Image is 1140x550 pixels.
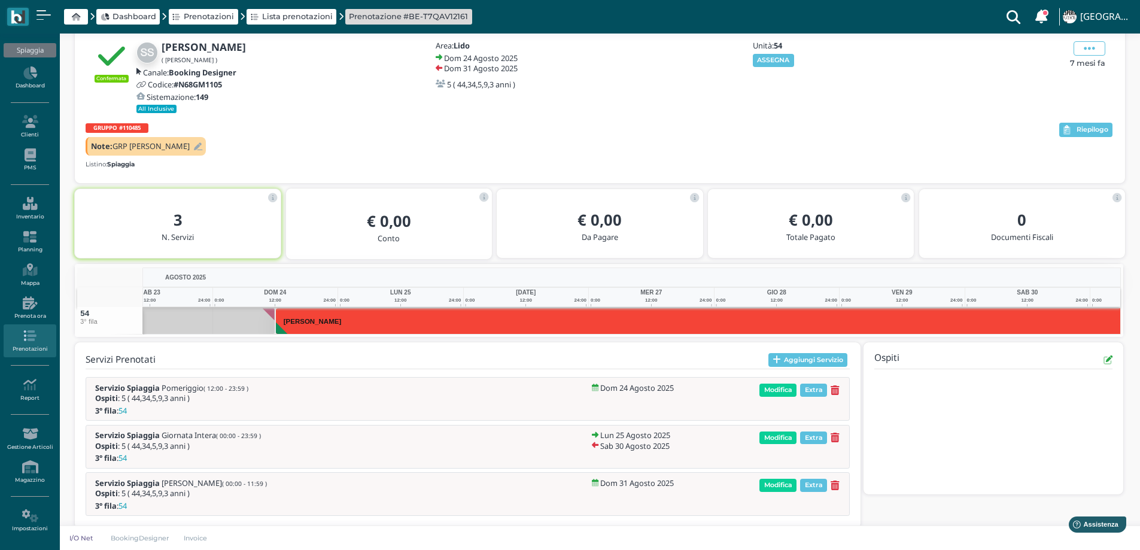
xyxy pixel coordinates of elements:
[800,432,827,445] span: Extra
[95,454,245,462] h5: :
[753,54,794,67] button: ASSEGNA
[95,442,261,450] h5: : 5 ( 44,34,5,9,3 anni )
[600,479,674,487] h5: Dom 31 Agosto 2025
[222,479,267,488] small: ( 00:00 - 11:59 )
[95,394,248,402] h5: : 5 ( 44,34,5,9,3 anni )
[11,10,25,24] img: logo
[80,309,89,317] span: 54
[148,80,222,89] h5: Codice:
[67,533,96,543] p: I/O Net
[84,233,271,241] h5: N. Servizi
[1017,209,1026,230] b: 0
[95,452,117,463] b: 3° fila
[165,273,206,282] span: AGOSTO 2025
[113,11,156,22] span: Dashboard
[4,259,56,291] a: Mappa
[86,355,156,365] h4: Servizi Prenotati
[95,75,129,82] small: Confermata
[367,211,411,232] b: € 0,00
[95,478,160,488] b: Servizio Spiaggia
[1077,126,1108,134] span: Riepilogo
[91,141,113,151] b: Note:
[447,80,515,89] h5: 5 ( 44,34,5,9,3 anni )
[174,79,222,90] b: #N68GM1105
[136,105,177,113] small: All Inclusive
[444,64,518,72] h5: Dom 31 Agosto 2025
[162,56,217,64] small: ( [PERSON_NAME] )
[118,502,127,510] span: 54
[95,405,117,416] b: 3° fila
[95,430,160,440] b: Servizio Spiaggia
[86,160,135,169] small: Listino:
[4,324,56,357] a: Prenotazioni
[753,41,878,50] h5: Unità:
[95,488,118,499] b: Ospiti
[143,68,236,77] h5: Canale:
[759,479,797,492] span: Modifica
[296,234,482,242] h5: Conto
[1055,513,1130,540] iframe: Help widget launcher
[162,479,267,487] span: [PERSON_NAME]
[136,42,158,63] img: Sgarra Savino
[1063,10,1076,23] img: ...
[600,384,674,392] h5: Dom 24 Agosto 2025
[800,479,827,492] span: Extra
[118,454,127,462] span: 54
[4,505,56,537] a: Impostazioni
[768,353,848,367] button: Aggiungi Servizio
[759,432,797,445] span: Modifica
[216,432,261,440] small: ( 00:00 - 23:59 )
[174,209,183,230] b: 3
[95,489,267,497] h5: : 5 ( 44,34,5,9,3 anni )
[162,384,248,392] span: Pomeriggio
[95,502,245,510] h5: :
[4,192,56,225] a: Inventario
[577,209,622,230] b: € 0,00
[774,40,782,51] b: 54
[251,11,333,22] a: Lista prenotazioni
[95,382,160,393] b: Servizio Spiaggia
[874,353,899,367] h4: Ospiti
[91,142,190,150] h5: GRP [PERSON_NAME]
[80,318,98,325] small: 3° fila
[172,11,234,22] a: Prenotazioni
[147,93,208,101] h5: Sistemazione:
[95,500,117,511] b: 3° fila
[162,431,261,439] span: Giornata Intera
[95,406,245,415] h5: :
[262,11,333,22] span: Lista prenotazioni
[800,384,827,397] span: Extra
[4,110,56,143] a: Clienti
[789,209,833,230] b: € 0,00
[169,67,236,78] b: Booking Designer
[436,41,561,50] h5: Area:
[203,384,248,393] small: ( 12:00 - 23:59 )
[93,124,141,132] b: GRUPPO #110485
[4,291,56,324] a: Prenota ora
[136,80,222,89] a: Codice:#N68GM1105
[349,11,468,22] a: Prenotazione #BE-T7QAV12161
[35,10,79,19] span: Assistenza
[279,318,346,325] h3: [PERSON_NAME]
[196,92,208,102] b: 149
[4,144,56,177] a: PMS
[1059,123,1112,137] button: Riepilogo
[1070,57,1105,69] span: 7 mesi fa
[759,384,797,397] span: Modifica
[101,11,156,22] a: Dashboard
[162,40,246,54] b: [PERSON_NAME]
[444,54,518,62] h5: Dom 24 Agosto 2025
[600,431,670,439] h5: Lun 25 Agosto 2025
[1061,2,1133,31] a: ... [GEOGRAPHIC_DATA]
[1080,12,1133,22] h4: [GEOGRAPHIC_DATA]
[4,62,56,95] a: Dashboard
[4,43,56,57] div: Spiaggia
[454,40,470,51] b: Lido
[4,455,56,488] a: Magazzino
[4,423,56,455] a: Gestione Articoli
[718,233,904,241] h5: Totale Pagato
[184,11,234,22] span: Prenotazioni
[4,373,56,406] a: Report
[600,442,670,450] h5: Sab 30 Agosto 2025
